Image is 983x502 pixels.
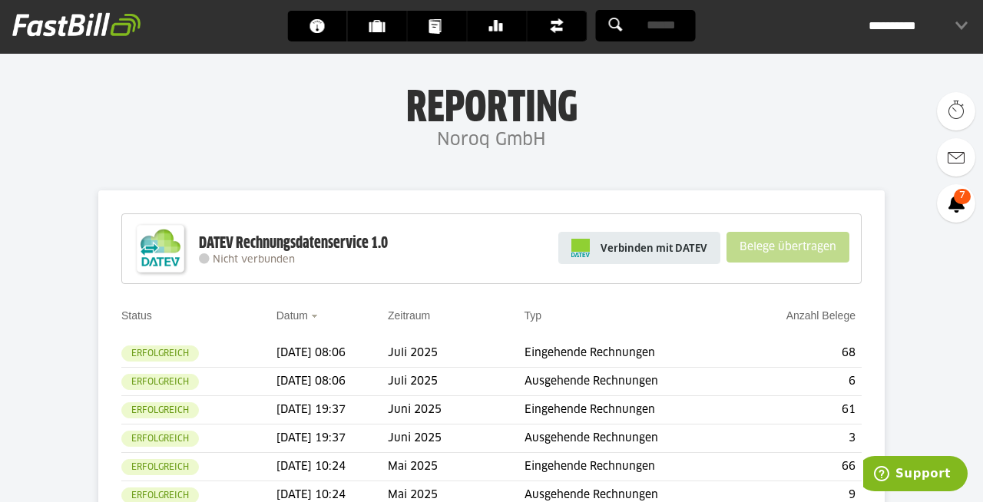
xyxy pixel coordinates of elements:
[740,396,862,424] td: 61
[309,11,335,41] span: Dashboard
[121,431,199,447] sl-badge: Erfolgreich
[740,453,862,481] td: 66
[740,424,862,453] td: 3
[388,453,525,481] td: Mai 2025
[468,11,527,41] a: Banking
[726,232,849,263] sl-button: Belege übertragen
[786,309,856,322] a: Anzahl Belege
[525,368,740,396] td: Ausgehende Rechnungen
[525,309,542,322] a: Typ
[199,233,388,253] div: DATEV Rechnungsdatenservice 1.0
[388,339,525,368] td: Juli 2025
[121,309,152,322] a: Status
[740,368,862,396] td: 6
[276,424,388,453] td: [DATE] 19:37
[937,184,975,223] a: 7
[525,396,740,424] td: Eingehende Rechnungen
[276,339,388,368] td: [DATE] 08:06
[388,368,525,396] td: Juli 2025
[408,11,467,41] a: Dokumente
[213,255,295,265] span: Nicht verbunden
[311,315,321,318] img: sort_desc.gif
[388,424,525,453] td: Juni 2025
[740,339,862,368] td: 68
[276,368,388,396] td: [DATE] 08:06
[121,345,199,362] sl-badge: Erfolgreich
[525,339,740,368] td: Eingehende Rechnungen
[288,11,347,41] a: Dashboard
[121,459,199,475] sl-badge: Erfolgreich
[429,11,455,41] span: Dokumente
[121,402,199,418] sl-badge: Erfolgreich
[130,218,191,279] img: DATEV-Datenservice Logo
[388,396,525,424] td: Juni 2025
[276,453,388,481] td: [DATE] 10:24
[276,309,308,322] a: Datum
[601,240,707,256] span: Verbinden mit DATEV
[12,12,141,37] img: fastbill_logo_white.png
[348,11,407,41] a: Kunden
[489,11,515,41] span: Banking
[525,424,740,453] td: Ausgehende Rechnungen
[558,232,720,264] a: Verbinden mit DATEV
[121,374,199,390] sl-badge: Erfolgreich
[571,239,590,257] img: pi-datev-logo-farbig-24.svg
[528,11,587,41] a: Finanzen
[154,85,829,125] h1: Reporting
[549,11,574,41] span: Finanzen
[525,453,740,481] td: Eingehende Rechnungen
[369,11,395,41] span: Kunden
[388,309,430,322] a: Zeitraum
[954,189,971,204] span: 7
[276,396,388,424] td: [DATE] 19:37
[863,456,968,494] iframe: Öffnet ein Widget, in dem Sie weitere Informationen finden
